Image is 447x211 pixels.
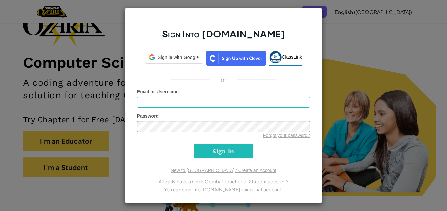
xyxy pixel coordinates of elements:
[269,51,282,63] img: classlink-logo-small.png
[137,28,310,47] h2: Sign Into [DOMAIN_NAME]
[137,177,310,185] p: Already have a CodeCombat Teacher or Student account?
[137,113,159,119] span: Password
[221,76,227,83] p: or
[137,88,180,95] label: :
[282,54,302,59] span: ClassLink
[206,51,266,66] img: clever_sso_button@2x.png
[137,185,310,193] p: You can sign into [DOMAIN_NAME] using that account.
[263,133,310,138] a: Forgot your password?
[158,54,199,60] span: Sign in with Google
[145,51,203,64] div: Sign in with Google
[145,51,203,66] a: Sign in with Google
[171,168,276,173] a: New to [GEOGRAPHIC_DATA]? Create an Account
[137,89,179,94] span: Email or Username
[194,144,253,158] input: Sign In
